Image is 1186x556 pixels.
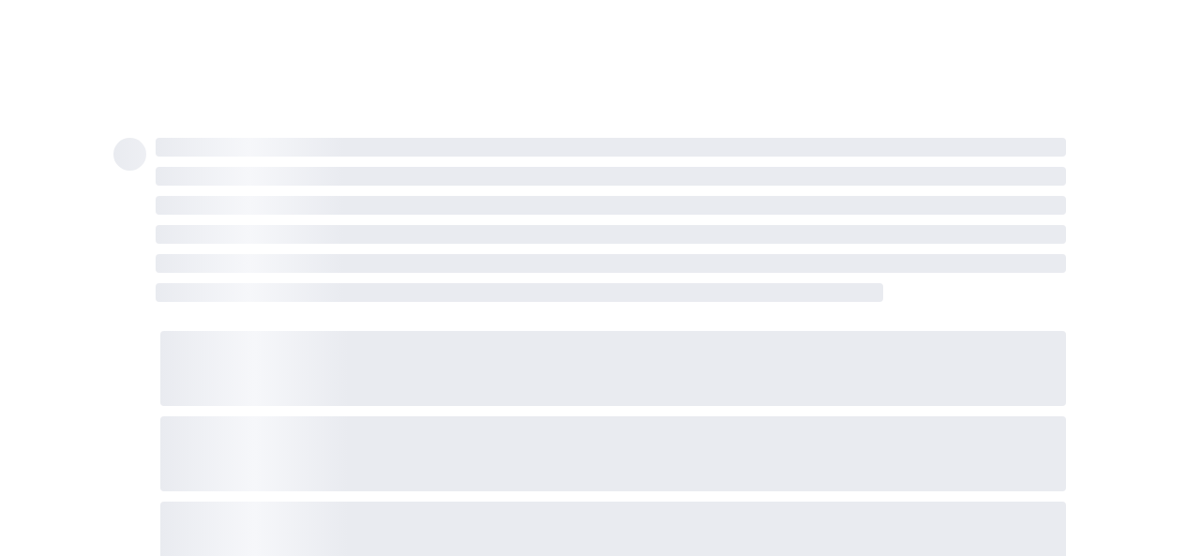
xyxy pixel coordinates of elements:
span: ‌ [156,196,1066,215]
span: ‌ [156,138,1066,157]
span: ‌ [156,283,884,302]
span: ‌ [156,225,1066,244]
span: ‌ [156,254,1066,273]
span: ‌ [113,138,146,171]
span: ‌ [156,167,1066,186]
span: ‌ [160,331,1066,406]
span: ‌ [160,416,1066,491]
